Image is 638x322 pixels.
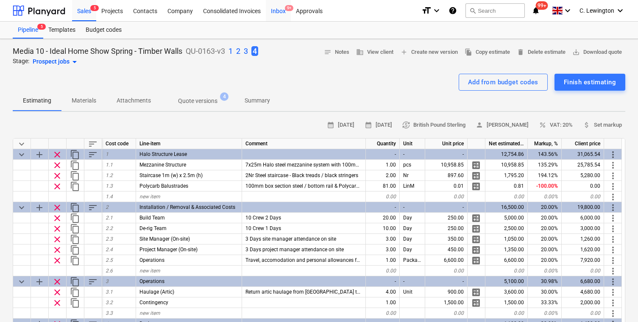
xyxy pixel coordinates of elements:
div: Pipeline [13,22,43,39]
span: Duplicate row [70,171,80,181]
span: calendar_month [365,121,372,129]
div: Unit [400,287,425,297]
div: 10,958.85 [485,160,528,170]
div: 1.00 [366,160,400,170]
span: More actions [608,255,618,266]
div: 20.00% [528,255,562,266]
div: Finish estimating [564,77,616,88]
a: Budget codes [81,22,127,39]
div: 6,000.00 [562,213,604,223]
span: 2.6 [106,268,113,274]
div: 1,795.20 [485,170,528,181]
span: Remove row [52,181,62,192]
div: - [425,276,468,287]
span: 2.1 [106,215,113,221]
button: Finish estimating [554,74,625,91]
span: 1.2 [106,172,113,178]
div: 0.00 [485,308,528,319]
div: - [425,202,468,213]
div: 143.56% [528,149,562,160]
span: Polycarb Balustrades [139,183,188,189]
span: More actions [608,203,618,213]
div: 0.81 [485,181,528,192]
span: Collapse category [17,203,27,213]
div: Quantity [366,139,400,149]
span: 2.4 [106,247,113,253]
button: View client [353,46,397,59]
span: Installation / Removal & Associated Costs [139,204,235,210]
button: 2 [236,46,240,57]
div: 0.00 [562,192,604,202]
p: Attachments [117,96,151,105]
span: Duplicate row [70,255,80,266]
div: 897.60 [425,170,468,181]
div: 0.00 [425,192,468,202]
span: Manage detailed breakdown for the row [471,224,481,234]
i: Knowledge base [449,6,457,16]
div: 33.33% [528,297,562,308]
span: Duplicate row [70,245,80,255]
div: - [425,149,468,160]
span: 10 Crew 2 Days [245,215,281,221]
div: 6,680.00 [562,276,604,287]
span: More actions [608,224,618,234]
div: - [366,276,400,287]
span: 10 Crew 1 Days [245,225,281,231]
span: 1.4 [106,194,113,200]
span: 5 [37,24,46,30]
span: 100mm box section steel / bottom rail & Polycarbonate infill (frosted). Included in structure cost [245,183,464,189]
div: Templates [43,22,81,39]
span: More actions [608,181,618,192]
div: 20.00% [528,223,562,234]
span: More actions [608,266,618,276]
div: 3.00 [366,244,400,255]
span: Operations [139,278,164,284]
div: LinM [400,181,425,192]
div: 4.00 [366,287,400,297]
span: More actions [608,245,618,255]
span: Duplicate row [70,234,80,244]
p: Media 10 - Ideal Home Show Spring - Timber Walls [13,46,182,56]
button: 4 [251,46,258,57]
div: - [400,149,425,160]
span: 7x25m Halo steel mezzanine system with 100mm columns. Inclusive of 21mm Floorboards to mezzanine [245,162,488,168]
span: Duplicate row [70,213,80,223]
span: Remove row [52,255,62,266]
div: - [366,202,400,213]
span: More actions [608,192,618,202]
span: 9+ [285,5,293,11]
div: 0.00 [562,266,604,276]
div: 4,680.00 [562,287,604,297]
span: Create new version [400,47,458,57]
div: 0.00 [366,308,400,319]
div: 20.00% [528,234,562,244]
div: 1,500.00 [425,297,468,308]
div: Client price [562,139,604,149]
div: 3,600.00 [485,287,528,297]
div: 20.00% [528,213,562,223]
span: add [400,48,408,56]
div: 2.00 [366,170,400,181]
span: [DATE] [327,120,354,130]
div: 10,958.85 [425,160,468,170]
i: keyboard_arrow_down [563,6,573,16]
div: 450.00 [425,244,468,255]
span: Remove row [52,277,62,287]
span: Remove row [52,224,62,234]
span: Project Manager (On-site) [139,247,198,253]
div: 5,280.00 [562,170,604,181]
div: 0.00 [366,266,400,276]
div: 7,920.00 [562,255,604,266]
span: Return artic haulage from Shrewsbury to Excel Centre [245,289,410,295]
div: 0.00 [485,192,528,202]
span: 5 [90,5,99,11]
div: 3,000.00 [562,223,604,234]
div: 1.00 [366,255,400,266]
span: Remove row [52,150,62,160]
span: Remove row [52,171,62,181]
span: Remove row [52,234,62,244]
span: C. Lewington [579,7,614,14]
div: 1,350.00 [485,244,528,255]
div: Unit [400,139,425,149]
span: Remove row [52,213,62,223]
